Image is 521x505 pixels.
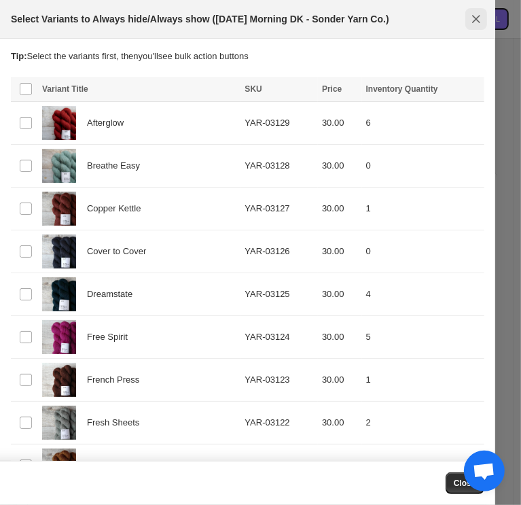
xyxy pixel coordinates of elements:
[362,145,484,188] td: 0
[362,273,484,316] td: 4
[362,402,484,445] td: 2
[42,406,76,440] img: DKfreshsheets_1100x_8e9e2259-3822-4e35-b6bc-caccc3ef67fe.webp
[42,277,76,311] img: DKDreamstate_550x_a5fa93cf-bbe4-4d08-a900-97eb61d834fa.webp
[318,102,362,145] td: 30.00
[318,445,362,487] td: 30.00
[87,288,140,301] span: Dreamstate
[87,202,148,215] span: Copper Kettle
[87,416,147,430] span: Fresh Sheets
[240,445,318,487] td: YAR-03121
[87,373,147,387] span: French Press
[42,363,76,397] img: dkfrenchpress_1100x_25ffb215-b89b-4a18-b220-78d6bd420c76.webp
[87,459,140,472] span: Full English
[362,359,484,402] td: 1
[362,230,484,273] td: 0
[42,149,76,183] img: dkbreatheeasy_1680x_1fead02e-b26a-402b-af63-e7c3574a843c.webp
[465,8,487,30] button: Close
[42,84,88,94] span: Variant Title
[240,102,318,145] td: YAR-03129
[11,51,27,61] strong: Tip:
[362,445,484,487] td: 0
[240,188,318,230] td: YAR-03127
[240,402,318,445] td: YAR-03122
[42,106,76,140] img: dkafterglow_1680x_8decb889-c90c-474c-be95-9869bdb66631.webp
[318,316,362,359] td: 30.00
[240,273,318,316] td: YAR-03125
[42,234,76,268] img: DKcovertocover_1100x_112dad9a-1aed-4117-8be3-5e7069eeb80f.webp
[318,230,362,273] td: 30.00
[318,273,362,316] td: 30.00
[240,316,318,359] td: YAR-03124
[245,84,262,94] span: SKU
[87,245,154,258] span: Cover to Cover
[42,449,76,483] img: DKfullenglish_1100x_94c5a7c4-f99d-4d75-a104-5df392e45024.webp
[240,145,318,188] td: YAR-03128
[446,472,484,494] button: Close
[42,192,76,226] img: DKcopperkettle_1100x_a1d0af83-4df5-420c-b0e5-97169d06bf67.webp
[11,12,389,26] h2: Select Variants to Always hide/Always show ([DATE] Morning DK - Sonder Yarn Co.)
[362,316,484,359] td: 5
[454,478,476,489] span: Close
[87,330,135,344] span: Free Spirit
[318,145,362,188] td: 30.00
[464,451,505,491] div: Open chat
[87,159,147,173] span: Breathe Easy
[87,116,131,130] span: Afterglow
[362,188,484,230] td: 1
[366,84,438,94] span: Inventory Quantity
[318,359,362,402] td: 30.00
[240,359,318,402] td: YAR-03123
[362,102,484,145] td: 6
[322,84,342,94] span: Price
[318,402,362,445] td: 30.00
[240,230,318,273] td: YAR-03126
[318,188,362,230] td: 30.00
[42,320,76,354] img: dkfreespirit_1100x_06895c6c-1599-417e-a5ac-9f76d96b25cd.webp
[11,50,484,63] p: Select the variants first, then you'll see bulk action buttons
